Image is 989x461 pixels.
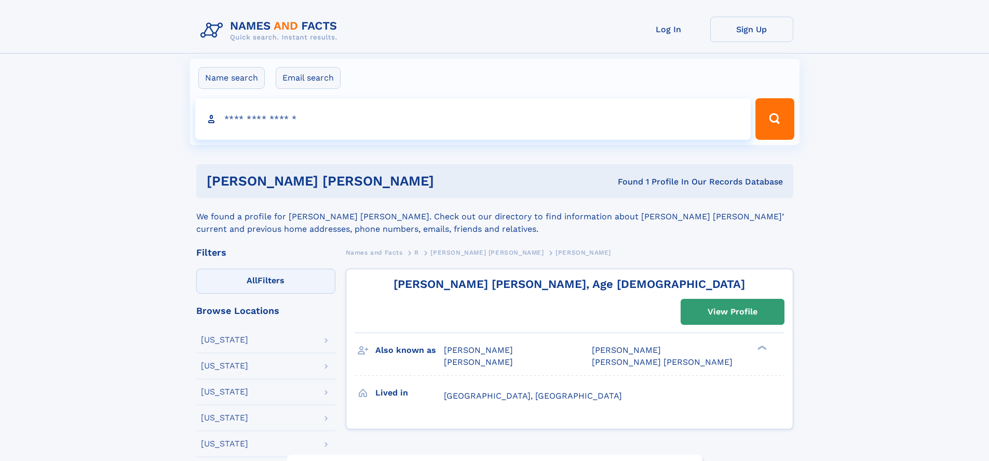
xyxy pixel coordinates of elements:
label: Name search [198,67,265,89]
a: Sign Up [710,17,793,42]
span: [PERSON_NAME] [PERSON_NAME] [430,249,544,256]
div: Filters [196,248,335,257]
div: [US_STATE] [201,440,248,448]
input: search input [195,98,751,140]
span: [PERSON_NAME] [556,249,611,256]
label: Email search [276,67,341,89]
div: Found 1 Profile In Our Records Database [526,176,783,188]
a: R [414,246,419,259]
div: We found a profile for [PERSON_NAME] [PERSON_NAME]. Check out our directory to find information a... [196,198,793,235]
div: [US_STATE] [201,388,248,396]
a: [PERSON_NAME] [PERSON_NAME], Age [DEMOGRAPHIC_DATA] [394,278,745,291]
div: Browse Locations [196,306,335,315]
h1: [PERSON_NAME] [PERSON_NAME] [207,175,526,188]
div: View Profile [708,300,757,324]
button: Search Button [755,98,794,140]
span: All [247,275,258,285]
div: [US_STATE] [201,414,248,422]
span: [GEOGRAPHIC_DATA], [GEOGRAPHIC_DATA] [444,391,622,401]
div: [US_STATE] [201,362,248,370]
a: [PERSON_NAME] [PERSON_NAME] [430,246,544,259]
span: [PERSON_NAME] [444,345,513,355]
h3: Lived in [375,384,444,402]
img: Logo Names and Facts [196,17,346,45]
div: ❯ [755,345,767,351]
span: [PERSON_NAME] [444,357,513,367]
a: Log In [627,17,710,42]
a: View Profile [681,299,784,324]
a: Names and Facts [346,246,403,259]
span: R [414,249,419,256]
label: Filters [196,269,335,294]
h3: Also known as [375,341,444,359]
div: [US_STATE] [201,336,248,344]
span: [PERSON_NAME] [592,345,661,355]
span: [PERSON_NAME] [PERSON_NAME] [592,357,733,367]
